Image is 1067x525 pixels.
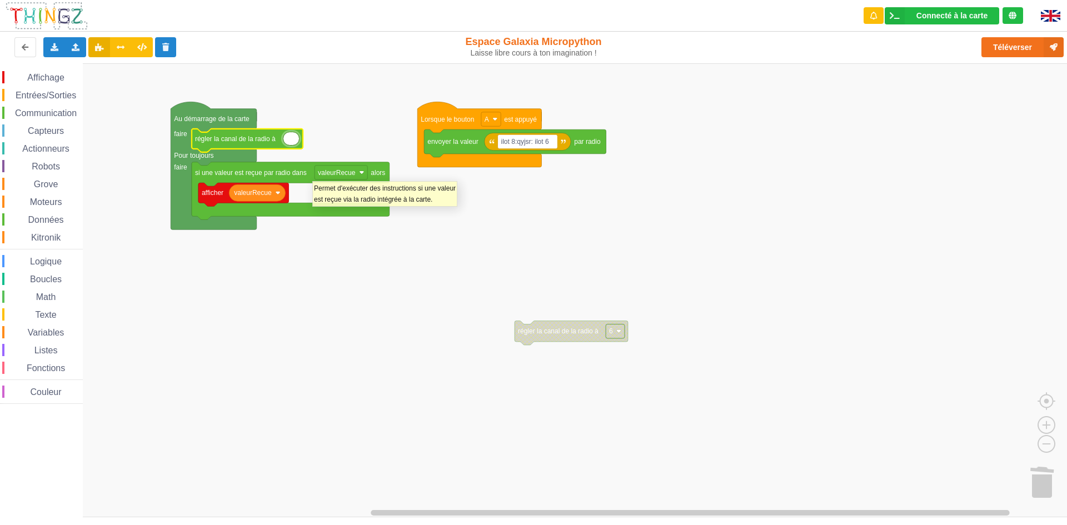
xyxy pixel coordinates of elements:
[26,328,66,337] span: Variables
[371,168,385,176] text: alors
[421,115,474,123] text: Lorsque le bouton
[609,327,613,335] text: 6
[314,194,456,205] div: est reçue via la radio intégrée à la carte.
[202,189,223,197] text: afficher
[234,189,272,197] text: valeurRecue
[32,179,60,189] span: Grove
[518,327,599,335] text: régler la canal de la radio à
[441,48,627,58] div: Laisse libre cours à ton imagination !
[504,115,537,123] text: est appuyé
[318,168,356,176] text: valeurRecue
[1003,7,1023,24] div: Tu es connecté au serveur de création de Thingz
[33,346,59,355] span: Listes
[21,144,71,153] span: Actionneurs
[174,152,213,159] text: Pour toujours
[26,73,66,82] span: Affichage
[29,387,63,397] span: Couleur
[34,292,58,302] span: Math
[26,126,66,136] span: Capteurs
[501,138,549,146] text: ilot 8:qyjsr: ilot 6
[27,215,66,224] span: Données
[1041,10,1060,22] img: gb.png
[427,138,478,146] text: envoyer la valeur
[314,183,456,194] div: Permet d'exécuter des instructions si une valeur
[33,310,58,319] span: Texte
[195,135,276,143] text: régler la canal de la radio à
[28,257,63,266] span: Logique
[5,1,88,31] img: thingz_logo.png
[174,130,187,138] text: faire
[174,163,187,171] text: faire
[174,115,250,123] text: Au démarrage de la carte
[485,115,489,123] text: A
[25,363,67,373] span: Fonctions
[981,37,1064,57] button: Téléverser
[441,36,627,58] div: Espace Galaxia Micropython
[195,168,307,176] text: si une valeur est reçue par radio dans
[14,91,78,100] span: Entrées/Sorties
[916,12,988,19] div: Connecté à la carte
[13,108,78,118] span: Communication
[30,162,62,171] span: Robots
[885,7,999,24] div: Ta base fonctionne bien !
[29,233,62,242] span: Kitronik
[28,197,64,207] span: Moteurs
[574,138,601,146] text: par radio
[28,274,63,284] span: Boucles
